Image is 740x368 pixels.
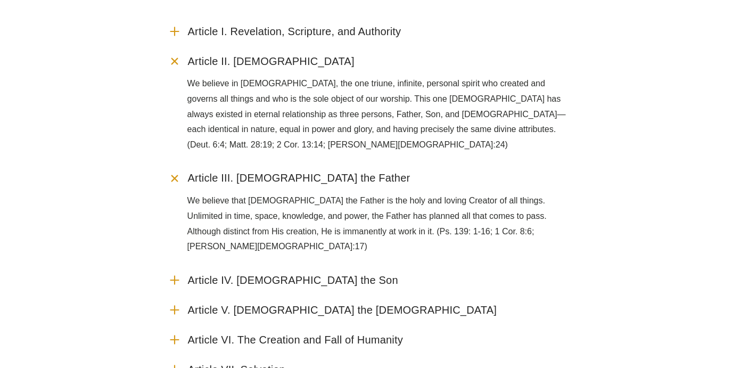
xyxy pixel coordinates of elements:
span: Article VI. The Creation and Fall of Humanity [188,333,403,347]
span: Article I. Revelation, Scripture, and Authority [188,25,401,38]
span: Article V. [DEMOGRAPHIC_DATA] the [DEMOGRAPHIC_DATA] [188,304,497,317]
p: We believe that [DEMOGRAPHIC_DATA] the Father is the holy and loving Creator of all things. Unlim... [187,193,573,255]
span: Article II. [DEMOGRAPHIC_DATA] [188,55,355,68]
p: We believe in [DEMOGRAPHIC_DATA], the one triune, infinite, personal spirit who created and gover... [187,76,573,153]
span: Article III. [DEMOGRAPHIC_DATA] the Father [188,171,410,185]
span: Article IV. [DEMOGRAPHIC_DATA] the Son [188,274,398,287]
